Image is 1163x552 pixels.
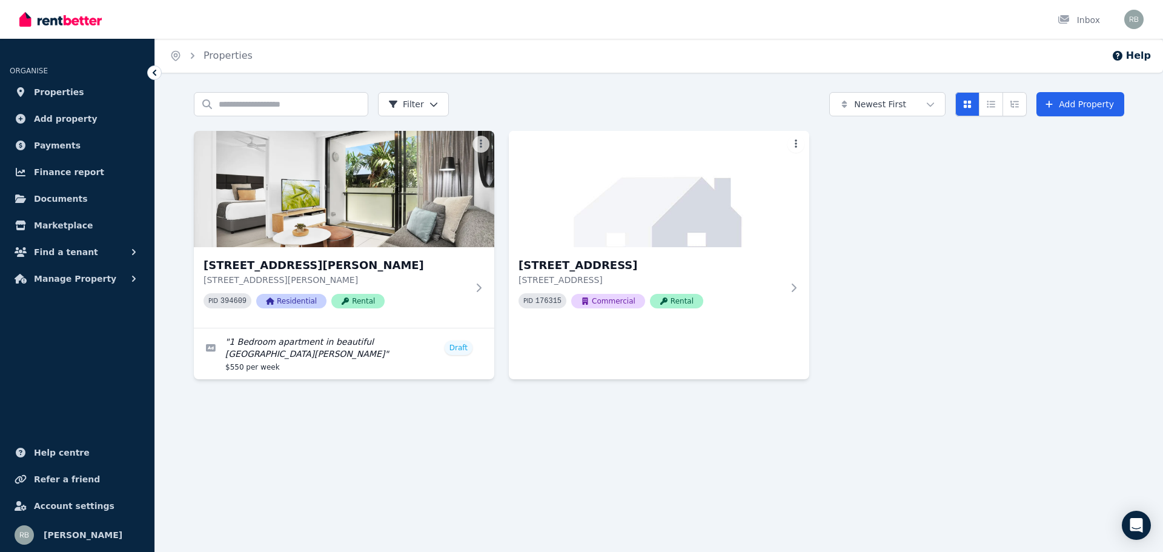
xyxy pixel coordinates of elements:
[10,67,48,75] span: ORGANISE
[378,92,449,116] button: Filter
[1036,92,1124,116] a: Add Property
[571,294,645,308] span: Commercial
[1124,10,1144,29] img: Rick Baek
[204,257,468,274] h3: [STREET_ADDRESS][PERSON_NAME]
[535,297,562,305] code: 176315
[1002,92,1027,116] button: Expanded list view
[509,131,809,247] img: 7/17 Liuzzi Street, Pialba
[10,107,145,131] a: Add property
[10,213,145,238] a: Marketplace
[34,271,116,286] span: Manage Property
[1122,511,1151,540] div: Open Intercom Messenger
[10,441,145,465] a: Help centre
[155,39,267,73] nav: Breadcrumb
[10,80,145,104] a: Properties
[10,240,145,264] button: Find a tenant
[34,138,81,153] span: Payments
[388,98,424,110] span: Filter
[34,472,100,487] span: Refer a friend
[10,133,145,158] a: Payments
[220,297,247,305] code: 394609
[10,267,145,291] button: Manage Property
[34,165,104,179] span: Finance report
[523,298,533,304] small: PID
[44,528,122,542] span: [PERSON_NAME]
[34,111,98,126] span: Add property
[15,525,34,545] img: Rick Baek
[509,131,809,328] a: 7/17 Liuzzi Street, Pialba[STREET_ADDRESS][STREET_ADDRESS]PID 176315CommercialRental
[194,131,494,247] img: 413/35 Hercules St, Hamilton
[787,136,804,153] button: More options
[955,92,1027,116] div: View options
[194,131,494,328] a: 413/35 Hercules St, Hamilton[STREET_ADDRESS][PERSON_NAME][STREET_ADDRESS][PERSON_NAME]PID 394609R...
[854,98,906,110] span: Newest First
[204,274,468,286] p: [STREET_ADDRESS][PERSON_NAME]
[519,274,783,286] p: [STREET_ADDRESS]
[34,218,93,233] span: Marketplace
[204,50,253,61] a: Properties
[10,160,145,184] a: Finance report
[34,499,114,513] span: Account settings
[10,494,145,518] a: Account settings
[34,85,84,99] span: Properties
[829,92,946,116] button: Newest First
[194,328,494,379] a: Edit listing: 1 Bedroom apartment in beautiful Portside Hamilton
[256,294,326,308] span: Residential
[10,467,145,491] a: Refer a friend
[34,245,98,259] span: Find a tenant
[34,191,88,206] span: Documents
[34,445,90,460] span: Help centre
[10,187,145,211] a: Documents
[955,92,979,116] button: Card view
[519,257,783,274] h3: [STREET_ADDRESS]
[1112,48,1151,63] button: Help
[472,136,489,153] button: More options
[979,92,1003,116] button: Compact list view
[208,298,218,304] small: PID
[331,294,385,308] span: Rental
[650,294,703,308] span: Rental
[1058,14,1100,26] div: Inbox
[19,10,102,28] img: RentBetter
